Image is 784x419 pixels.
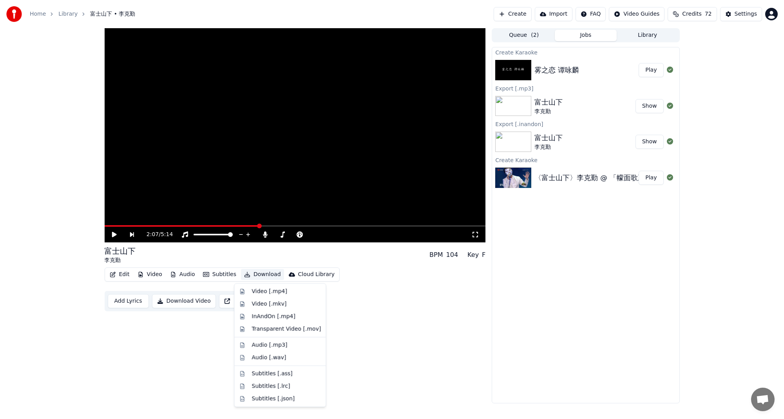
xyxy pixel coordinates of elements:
[534,172,675,183] div: 〈富士山下〉李克勤 @ 「幪面歌王」[DATE]
[30,10,46,18] a: Home
[90,10,135,18] span: 富士山下 • 李克勤
[252,341,287,349] div: Audio [.mp3]
[555,30,617,41] button: Jobs
[617,30,679,41] button: Library
[107,269,133,280] button: Edit
[494,7,532,21] button: Create
[534,132,563,143] div: 富士山下
[751,388,775,411] div: Open chat
[429,250,443,260] div: BPM
[668,7,717,21] button: Credits72
[200,269,239,280] button: Subtitles
[105,256,136,264] div: 李克勤
[636,135,664,149] button: Show
[705,10,712,18] span: 72
[467,250,479,260] div: Key
[446,250,458,260] div: 104
[576,7,606,21] button: FAQ
[252,312,295,320] div: InAndOn [.mp4]
[167,269,198,280] button: Audio
[6,6,22,22] img: youka
[682,10,701,18] span: Credits
[534,108,563,116] div: 李克勤
[534,143,563,151] div: 李克勤
[252,395,295,403] div: Subtitles [.json]
[534,65,579,76] div: 雾之恋 谭咏麟
[639,171,663,185] button: Play
[241,269,284,280] button: Download
[252,300,286,308] div: Video [.mkv]
[535,7,572,21] button: Import
[252,325,321,333] div: Transparent Video [.mov]
[30,10,135,18] nav: breadcrumb
[147,231,159,238] span: 2:07
[639,63,663,77] button: Play
[636,99,664,113] button: Show
[720,7,762,21] button: Settings
[161,231,173,238] span: 5:14
[492,119,679,128] div: Export [.inandon]
[531,31,539,39] span: ( 2 )
[298,271,335,278] div: Cloud Library
[492,83,679,93] div: Export [.mp3]
[735,10,757,18] div: Settings
[58,10,78,18] a: Library
[147,231,165,238] div: /
[609,7,664,21] button: Video Guides
[252,370,292,377] div: Subtitles [.ass]
[219,294,292,308] button: Open Dual Screen
[492,155,679,164] div: Create Karaoke
[482,250,485,260] div: F
[252,382,290,390] div: Subtitles [.lrc]
[134,269,165,280] button: Video
[152,294,216,308] button: Download Video
[252,287,287,295] div: Video [.mp4]
[534,97,563,108] div: 富士山下
[492,47,679,57] div: Create Karaoke
[105,246,136,256] div: 富士山下
[252,354,286,361] div: Audio [.wav]
[493,30,555,41] button: Queue
[108,294,149,308] button: Add Lyrics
